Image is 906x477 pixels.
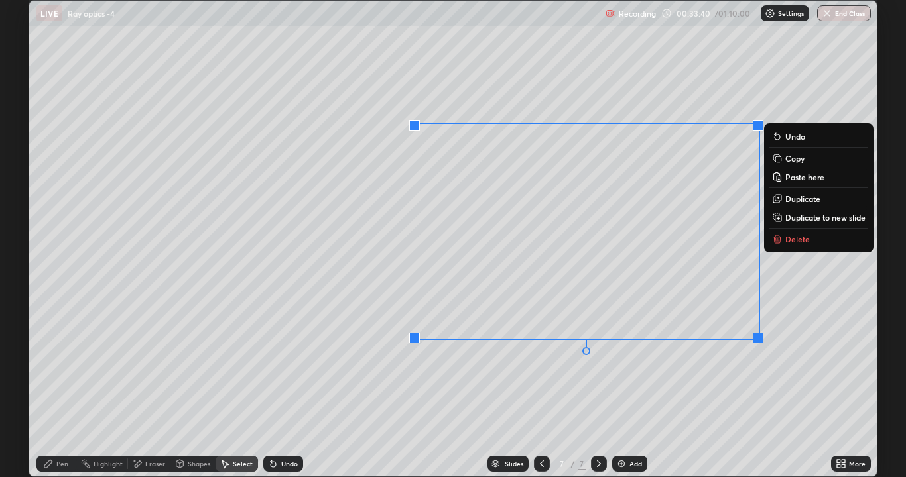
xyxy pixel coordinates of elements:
img: end-class-cross [822,8,832,19]
div: Slides [505,460,523,467]
div: Eraser [145,460,165,467]
div: Pen [56,460,68,467]
img: add-slide-button [616,458,627,469]
button: Duplicate to new slide [769,209,868,225]
p: LIVE [40,8,58,19]
div: Add [629,460,642,467]
p: Copy [785,153,805,164]
p: Ray optics -4 [68,8,115,19]
button: Copy [769,150,868,166]
div: / [571,460,575,468]
div: 7 [578,458,586,470]
button: Paste here [769,169,868,185]
p: Duplicate to new slide [785,212,866,223]
button: Undo [769,129,868,144]
div: More [849,460,866,467]
p: Delete [785,234,810,244]
p: Duplicate [785,193,820,204]
p: Undo [785,131,805,142]
div: Undo [281,460,298,467]
button: End Class [817,5,871,21]
p: Paste here [785,172,824,182]
div: Highlight [94,460,123,467]
div: 7 [555,460,568,468]
button: Duplicate [769,191,868,207]
p: Settings [778,10,804,17]
div: Select [233,460,253,467]
div: Shapes [188,460,210,467]
img: class-settings-icons [765,8,775,19]
button: Delete [769,231,868,247]
p: Recording [619,9,656,19]
img: recording.375f2c34.svg [606,8,616,19]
